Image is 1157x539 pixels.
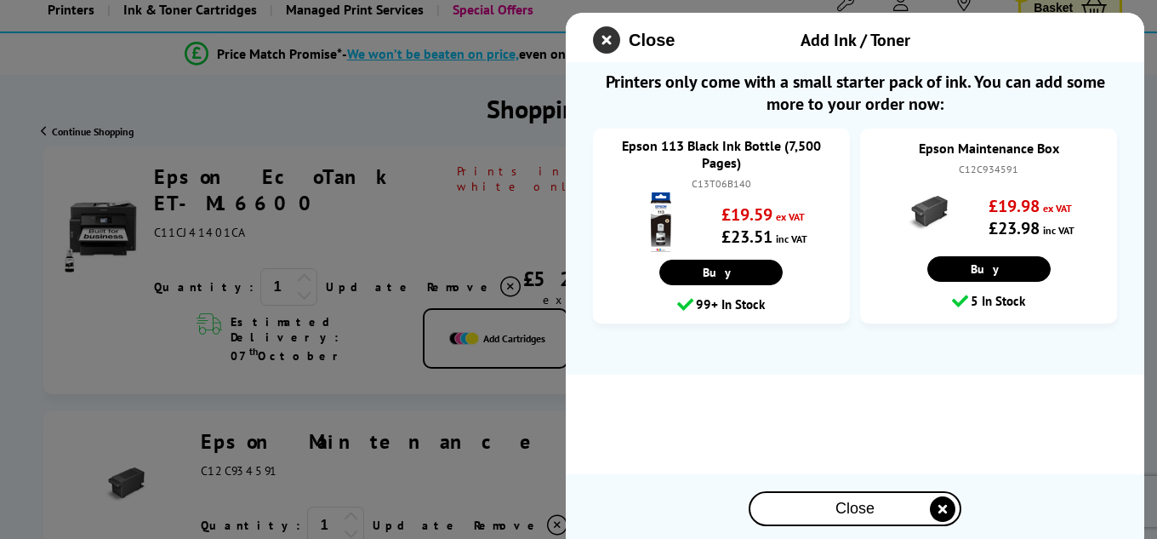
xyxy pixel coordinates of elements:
[877,140,1100,157] a: Epson Maintenance Box
[610,175,833,192] div: C13T06B140
[835,500,875,518] span: Close
[721,204,772,226] strong: £19.59
[749,491,961,526] button: close modal
[696,294,765,316] span: 99+ In Stock
[698,29,1012,51] div: Add Ink / Toner
[659,260,783,285] a: Buy
[631,192,691,252] img: Epson 113 Black Ink Bottle (7,500 Pages)
[989,217,1040,239] strong: £23.98
[877,161,1100,178] div: C12C934591
[721,226,772,248] strong: £23.51
[593,26,675,54] button: close modal
[610,137,833,171] a: Epson 113 Black Ink Bottle (7,500 Pages)
[971,290,1025,313] span: 5 In Stock
[927,256,1051,282] a: Buy
[1043,202,1072,215] span: ex VAT
[1043,224,1074,237] span: inc VAT
[989,195,1040,217] strong: £19.98
[776,210,805,223] span: ex VAT
[899,184,959,244] img: Epson Maintenance Box
[776,232,807,245] span: inc VAT
[593,71,1117,115] span: Printers only come with a small starter pack of ink. You can add some more to your order now:
[629,31,675,50] span: Close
